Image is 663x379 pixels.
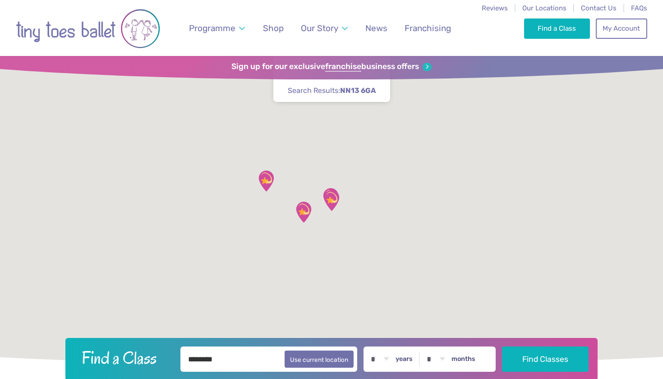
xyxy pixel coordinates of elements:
[581,4,617,12] a: Contact Us
[231,62,431,72] a: Sign up for our exclusivefranchisebusiness offers
[361,18,391,39] a: News
[482,4,508,12] a: Reviews
[596,18,647,38] a: My Account
[301,23,338,33] span: Our Story
[631,4,647,12] a: FAQs
[74,347,175,369] h2: Find a Class
[259,18,288,39] a: Shop
[292,201,315,223] div: Newbottle & Charlton CofE school
[405,23,451,33] span: Franchising
[255,170,277,192] div: Hanwell Fields Community Centre
[502,347,589,372] button: Find Classes
[319,187,342,210] div: Egerton Hall
[297,18,352,39] a: Our Story
[396,355,413,363] label: years
[325,62,361,72] strong: franchise
[185,18,249,39] a: Programme
[16,6,160,51] img: tiny toes ballet
[451,355,475,363] label: months
[320,189,343,212] div: The Radstone Primary School
[189,23,235,33] span: Programme
[340,86,376,95] strong: NN13 6GA
[365,23,387,33] span: News
[285,351,354,368] button: Use current location
[522,4,566,12] a: Our Locations
[401,18,456,39] a: Franchising
[524,18,590,38] a: Find a Class
[263,23,284,33] span: Shop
